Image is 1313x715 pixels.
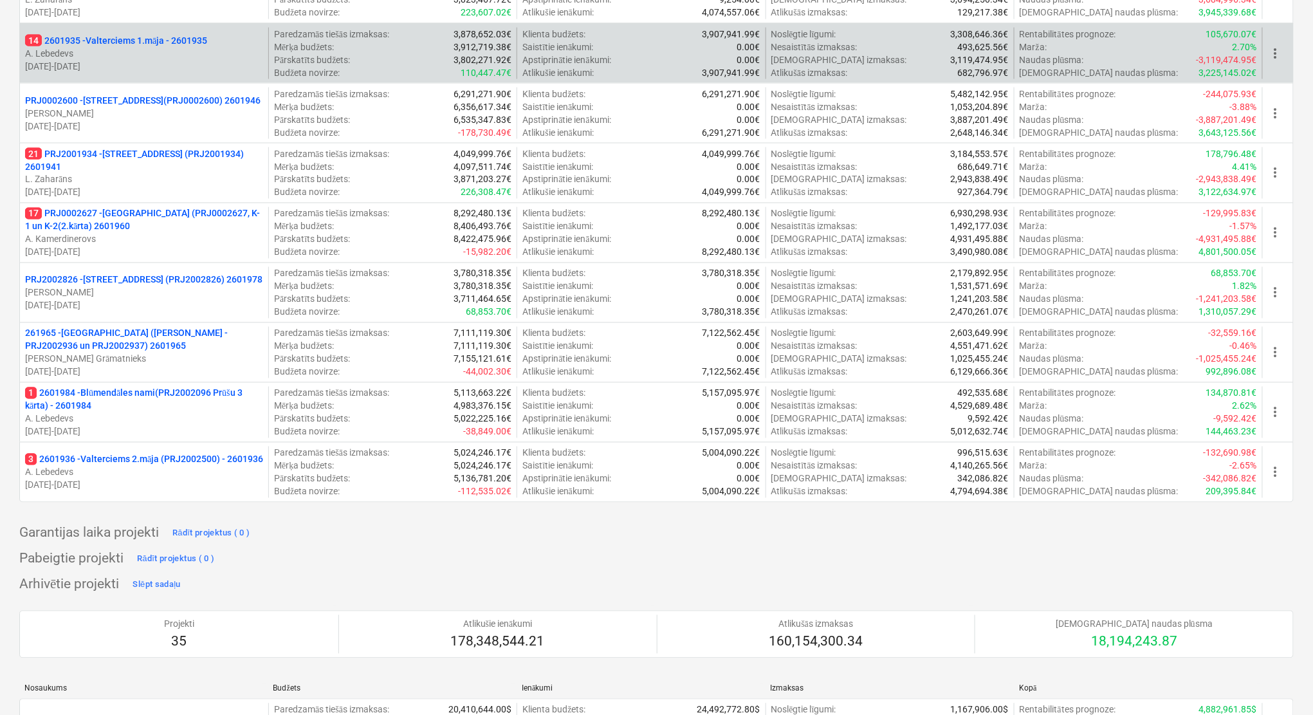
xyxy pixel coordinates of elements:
[454,28,511,41] p: 3,878,652.03€
[1204,447,1257,460] p: -132,690.98€
[737,280,760,293] p: 0.00€
[129,575,184,595] button: Slēpt sadaļu
[25,208,42,219] span: 17
[951,147,1009,160] p: 3,184,553.57€
[951,126,1009,139] p: 2,648,146.34€
[771,186,848,199] p: Atlikušās izmaksas :
[522,366,594,378] p: Atlikušie ienākumi :
[274,413,350,425] p: Pārskatīts budžets :
[1268,165,1283,181] span: more_vert
[454,147,511,160] p: 4,049,999.76€
[1197,173,1257,186] p: -2,943,838.49€
[702,207,760,220] p: 8,292,480.13€
[1020,306,1179,319] p: [DEMOGRAPHIC_DATA] naudas plūsma :
[702,6,760,19] p: 4,074,557.06€
[134,549,218,570] button: Rādīt projektus ( 0 )
[737,53,760,66] p: 0.00€
[522,28,585,41] p: Klienta budžets :
[771,66,848,79] p: Atlikušās izmaksas :
[951,425,1009,438] p: 5,012,632.74€
[951,88,1009,100] p: 5,482,142.95€
[274,113,350,126] p: Pārskatīts budžets :
[522,267,585,280] p: Klienta budžets :
[25,35,42,46] span: 14
[1209,327,1257,340] p: -32,559.16€
[454,173,511,186] p: 3,871,203.27€
[522,160,593,173] p: Saistītie ienākumi :
[1020,233,1084,246] p: Naudas plūsma :
[25,6,263,19] p: [DATE] - [DATE]
[1204,88,1257,100] p: -244,075.93€
[1268,46,1283,61] span: more_vert
[1020,88,1116,100] p: Rentabilitātes prognoze :
[1199,246,1257,259] p: 4,801,500.05€
[702,327,760,340] p: 7,122,562.45€
[1199,306,1257,319] p: 1,310,057.29€
[25,207,263,259] div: 17PRJ0002627 -[GEOGRAPHIC_DATA] (PRJ0002627, K-1 un K-2(2.kārta) 2601960A. Kamerdinerovs[DATE]-[D...
[274,387,389,400] p: Paredzamās tiešās izmaksas :
[25,413,263,425] p: A. Lebedevs
[274,6,340,19] p: Budžeta novirze :
[25,34,207,47] p: 2601935 - Valterciems 1.māja - 2601935
[1020,340,1047,353] p: Marža :
[454,160,511,173] p: 4,097,511.74€
[274,327,389,340] p: Paredzamās tiešās izmaksas :
[522,400,593,413] p: Saistītie ienākumi :
[1268,465,1283,480] span: more_vert
[25,94,261,107] p: PRJ0002600 - [STREET_ADDRESS](PRJ0002600) 2601946
[968,413,1009,425] p: 9,592.42€
[454,400,511,413] p: 4,983,376.15€
[951,340,1009,353] p: 4,551,471.62€
[1197,113,1257,126] p: -3,887,201.49€
[958,447,1009,460] p: 996,515.63€
[522,306,594,319] p: Atlikušie ienākumi :
[951,306,1009,319] p: 2,470,261.07€
[454,233,511,246] p: 8,422,475.96€
[958,6,1009,19] p: 129,217.38€
[951,220,1009,233] p: 1,492,177.03€
[169,523,253,544] button: Rādīt projektus ( 0 )
[737,340,760,353] p: 0.00€
[1020,126,1179,139] p: [DEMOGRAPHIC_DATA] naudas plūsma :
[737,293,760,306] p: 0.00€
[25,327,263,378] div: 261965 -[GEOGRAPHIC_DATA] ([PERSON_NAME] - PRJ2002936 un PRJ2002937) 2601965[PERSON_NAME] Grāmatn...
[1020,267,1116,280] p: Rentabilitātes prognoze :
[25,387,263,438] div: 12601984 -Blūmendāles nami(PRJ2002096 Prūšu 3 kārta) - 2601984A. Lebedevs[DATE]-[DATE]
[1204,207,1257,220] p: -129,995.83€
[522,186,594,199] p: Atlikušie ienākumi :
[522,387,585,400] p: Klienta budžets :
[274,53,350,66] p: Pārskatīts budžets :
[274,28,389,41] p: Paredzamās tiešās izmaksas :
[771,280,858,293] p: Nesaistītās izmaksas :
[25,454,37,465] span: 3
[1020,366,1179,378] p: [DEMOGRAPHIC_DATA] naudas plūsma :
[737,113,760,126] p: 0.00€
[1206,387,1257,400] p: 134,870.81€
[274,147,389,160] p: Paredzamās tiešās izmaksas :
[702,28,760,41] p: 3,907,941.99€
[25,327,263,353] p: 261965 - [GEOGRAPHIC_DATA] ([PERSON_NAME] - PRJ2002936 un PRJ2002937) 2601965
[771,267,836,280] p: Noslēgtie līgumi :
[951,353,1009,366] p: 1,025,455.24€
[522,447,585,460] p: Klienta budžets :
[274,207,389,220] p: Paredzamās tiešās izmaksas :
[522,246,594,259] p: Atlikušie ienākumi :
[1020,207,1116,220] p: Rentabilitātes prognoze :
[737,353,760,366] p: 0.00€
[1020,41,1047,53] p: Marža :
[702,267,760,280] p: 3,780,318.35€
[1268,345,1283,360] span: more_vert
[466,306,511,319] p: 68,853.70€
[1020,173,1084,186] p: Naudas plūsma :
[771,366,848,378] p: Atlikušās izmaksas :
[454,220,511,233] p: 8,406,493.76€
[25,353,263,366] p: [PERSON_NAME] Grāmatnieks
[25,173,263,186] p: L. Zaharāns
[1199,186,1257,199] p: 3,122,634.97€
[771,41,858,53] p: Nesaistītās izmaksas :
[737,160,760,173] p: 0.00€
[771,126,848,139] p: Atlikušās izmaksas :
[702,66,760,79] p: 3,907,941.99€
[737,413,760,425] p: 0.00€
[737,233,760,246] p: 0.00€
